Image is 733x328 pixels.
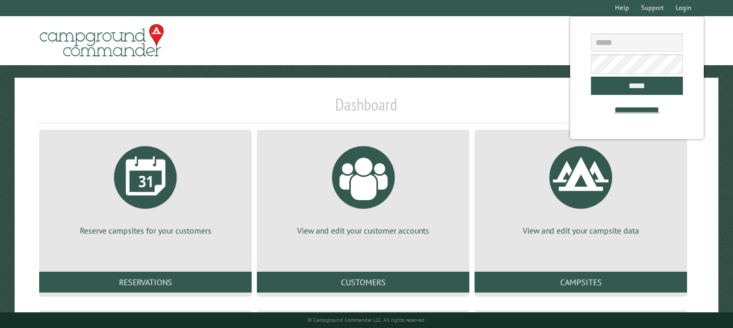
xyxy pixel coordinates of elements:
img: Campground Commander [37,20,167,61]
a: Campsites [475,272,687,293]
a: Reserve campsites for your customers [52,138,239,236]
a: View and edit your customer accounts [269,138,457,236]
a: View and edit your campsite data [487,138,675,236]
a: Reservations [39,272,252,293]
h1: Dashboard [37,94,696,123]
p: Reserve campsites for your customers [52,225,239,236]
small: © Campground Commander LLC. All rights reserved. [308,317,425,323]
a: Customers [257,272,469,293]
p: View and edit your customer accounts [269,225,457,236]
p: View and edit your campsite data [487,225,675,236]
